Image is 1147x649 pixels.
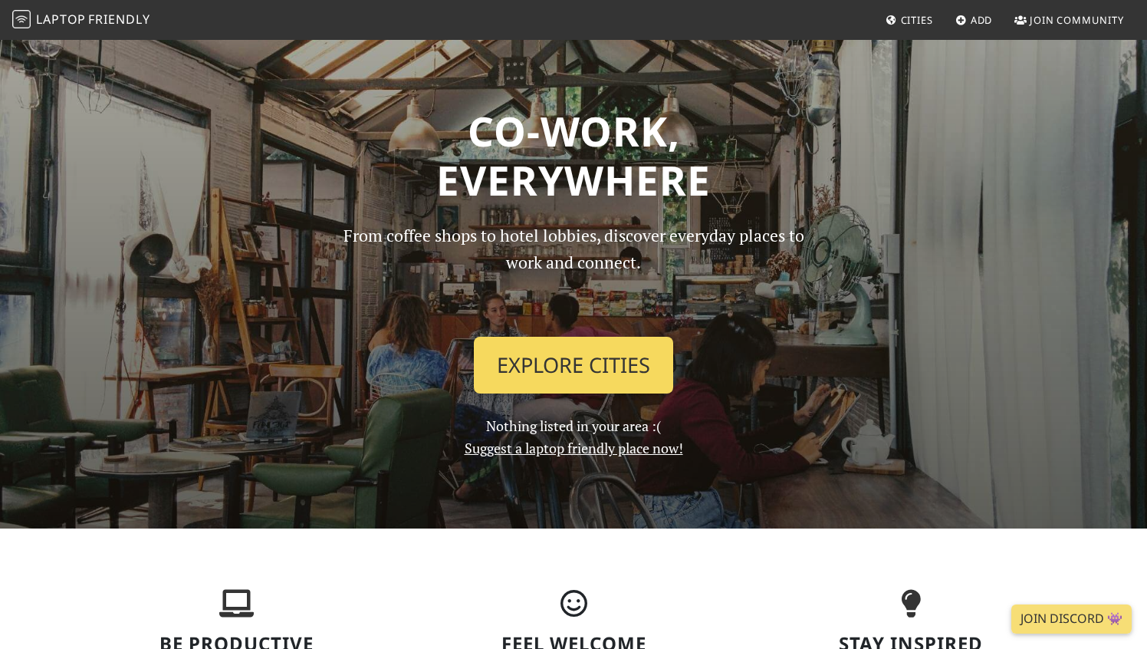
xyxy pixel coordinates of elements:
span: Cities [901,13,933,27]
a: Suggest a laptop friendly place now! [465,439,683,457]
h1: Co-work, Everywhere [77,107,1070,204]
span: Laptop [36,11,86,28]
a: LaptopFriendly LaptopFriendly [12,7,150,34]
span: Add [971,13,993,27]
a: Join Discord 👾 [1011,605,1132,634]
div: Nothing listed in your area :( [320,222,827,460]
a: Cities [879,6,939,34]
a: Add [949,6,999,34]
a: Explore Cities [474,337,673,394]
span: Friendly [88,11,150,28]
img: LaptopFriendly [12,10,31,28]
span: Join Community [1030,13,1124,27]
p: From coffee shops to hotel lobbies, discover everyday places to work and connect. [330,222,817,324]
a: Join Community [1008,6,1130,34]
